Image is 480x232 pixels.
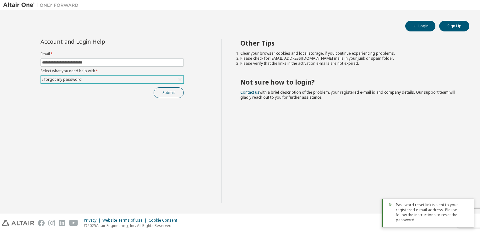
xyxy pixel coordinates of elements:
[69,220,78,226] img: youtube.svg
[240,61,458,66] li: Please verify that the links in the activation e-mails are not expired.
[396,202,469,223] span: Password reset link is sent to your registered e-mail address. Please follow the instructions to ...
[41,39,155,44] div: Account and Login Help
[41,52,184,57] label: Email
[84,218,102,223] div: Privacy
[41,69,184,74] label: Select what you need help with
[149,218,181,223] div: Cookie Consent
[48,220,55,226] img: instagram.svg
[240,78,458,86] h2: Not sure how to login?
[102,218,149,223] div: Website Terms of Use
[41,76,183,83] div: I forgot my password
[59,220,65,226] img: linkedin.svg
[38,220,45,226] img: facebook.svg
[240,51,458,56] li: Clear your browser cookies and local storage, if you continue experiencing problems.
[240,90,455,100] span: with a brief description of the problem, your registered e-mail id and company details. Our suppo...
[240,90,259,95] a: Contact us
[41,76,83,83] div: I forgot my password
[240,39,458,47] h2: Other Tips
[439,21,469,31] button: Sign Up
[2,220,34,226] img: altair_logo.svg
[405,21,435,31] button: Login
[240,56,458,61] li: Please check for [EMAIL_ADDRESS][DOMAIN_NAME] mails in your junk or spam folder.
[84,223,181,228] p: © 2025 Altair Engineering, Inc. All Rights Reserved.
[3,2,82,8] img: Altair One
[154,87,184,98] button: Submit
